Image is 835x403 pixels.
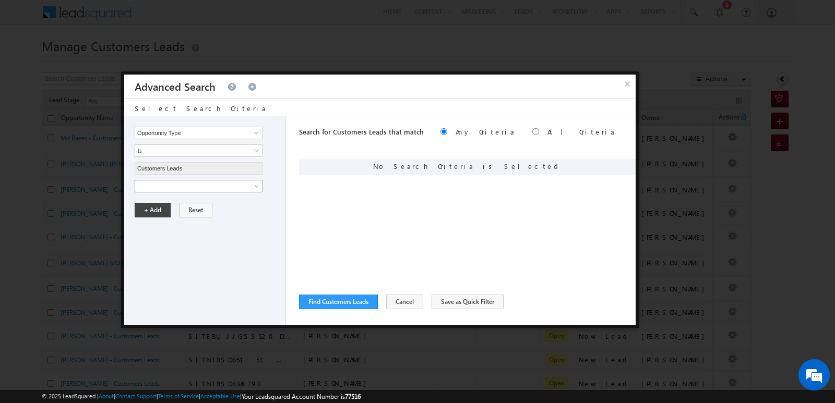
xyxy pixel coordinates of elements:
span: Is [135,146,248,155]
span: Search for Customers Leads that match [299,127,424,136]
a: Acceptable Use [200,393,240,399]
button: + Add [135,203,171,217]
label: All Criteria [547,127,616,136]
span: Your Leadsquared Account Number is [242,393,361,400]
h3: Advanced Search [135,75,216,98]
a: Is [135,144,263,157]
button: Find Customers Leads [299,295,378,309]
button: Reset [179,203,212,217]
a: Contact Support [115,393,157,399]
button: Save as Quick Filter [432,295,504,309]
span: Select Search Criteria [135,104,267,113]
button: Cancel [386,295,423,309]
a: Terms of Service [158,393,199,399]
span: © 2025 LeadSquared | | | | | [42,392,361,401]
button: × [619,75,636,93]
label: Any Criteria [456,127,516,136]
a: Show All Items [248,128,261,138]
input: Type to Search [135,162,263,175]
div: No Search Criteria is Selected [299,159,636,175]
input: Type to Search [135,127,263,139]
a: About [99,393,114,399]
span: 77516 [345,393,361,400]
